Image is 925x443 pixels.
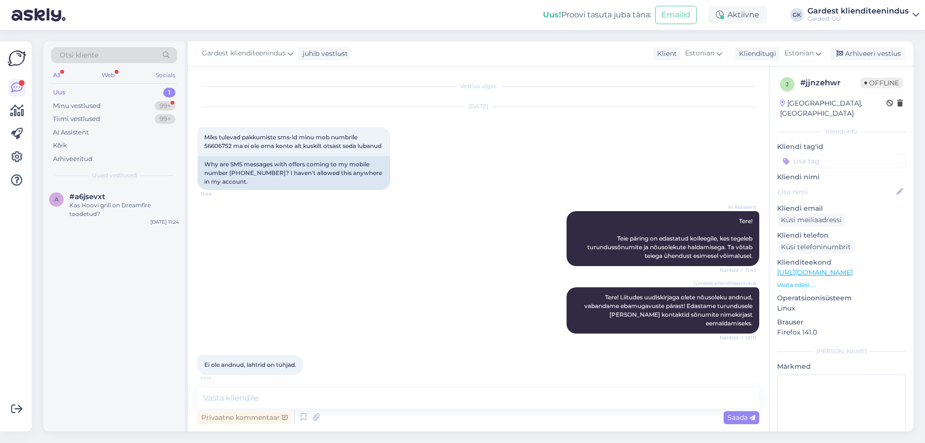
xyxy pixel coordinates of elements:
[543,9,651,21] div: Proovi tasuta juba täna:
[777,241,855,254] div: Küsi telefoninumbrit
[53,88,66,97] div: Uus
[784,48,814,59] span: Estonian
[163,88,175,97] div: 1
[807,15,909,23] div: Gardest OÜ
[653,49,677,59] div: Klient
[54,196,59,203] span: a
[727,413,755,422] span: Saada
[777,293,906,303] p: Operatsioonisüsteem
[587,217,754,259] span: Tere! Teie päring on edastatud kolleegile, kes tegeleb turundussõnumite ja nõusolekute haldamiseg...
[720,334,756,341] span: Nähtud ✓ 12:01
[777,172,906,182] p: Kliendi nimi
[204,361,296,368] span: Ei ole andnud, lahtrid on tühjad.
[198,102,759,111] div: [DATE]
[860,78,903,88] span: Offline
[155,101,175,111] div: 99+
[720,203,756,211] span: AI Assistent
[53,114,100,124] div: Tiimi vestlused
[786,81,789,88] span: j
[800,77,860,89] div: # jjnzehwr
[204,134,382,149] span: Miks tulevad pakkumiste sms-id minu mob numbrile 56606752 ma ei ole oma konto alt kuskilt otsast ...
[198,82,759,91] div: Vestlus algas
[807,7,919,23] a: Gardest klienditeenindusGardest OÜ
[807,7,909,15] div: Gardest klienditeenindus
[150,218,179,226] div: [DATE] 11:24
[735,49,776,59] div: Klienditugi
[200,376,237,383] span: 12:13
[790,8,804,22] div: GK
[777,317,906,327] p: Brauser
[584,294,754,327] span: Tere! Liitudes uudiskirjaga olete nõusoleku andnud, vabandame ebamugavuste pärast! Edastame turun...
[53,141,67,150] div: Kõik
[51,69,62,81] div: All
[831,47,905,60] div: Arhiveeri vestlus
[299,49,348,59] div: juhib vestlust
[92,171,137,180] span: Uued vestlused
[200,190,237,198] span: 11:44
[777,281,906,289] p: Vaata edasi ...
[53,128,89,137] div: AI Assistent
[778,187,895,197] input: Lisa nimi
[720,267,756,274] span: Nähtud ✓ 11:45
[777,214,846,227] div: Küsi meiliaadressi
[53,154,92,164] div: Arhiveeritud
[777,257,906,268] p: Klienditeekond
[655,6,697,24] button: Emailid
[777,127,906,136] div: Kliendi info
[777,154,906,168] input: Lisa tag
[8,49,26,67] img: Askly Logo
[543,10,561,19] b: Uus!
[694,280,756,287] span: Gardest klienditeenindus
[198,156,390,190] div: Why are SMS messages with offers coming to my mobile number [PHONE_NUMBER]? I haven't allowed thi...
[685,48,714,59] span: Estonian
[708,6,767,24] div: Aktiivne
[53,101,101,111] div: Minu vestlused
[777,268,853,277] a: [URL][DOMAIN_NAME]
[202,48,286,59] span: Gardest klienditeenindus
[777,142,906,152] p: Kliendi tag'id
[777,327,906,337] p: Firefox 141.0
[154,69,177,81] div: Socials
[60,50,98,60] span: Otsi kliente
[777,303,906,313] p: Linux
[198,411,291,424] div: Privaatne kommentaar
[777,362,906,372] p: Märkmed
[155,114,175,124] div: 99+
[69,201,179,218] div: Kas Hoovi grill on Dreamfire toodetud?
[69,192,105,201] span: #a6jsevxt
[777,347,906,356] div: [PERSON_NAME]
[777,230,906,241] p: Kliendi telefon
[100,69,117,81] div: Web
[777,203,906,214] p: Kliendi email
[780,98,886,119] div: [GEOGRAPHIC_DATA], [GEOGRAPHIC_DATA]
